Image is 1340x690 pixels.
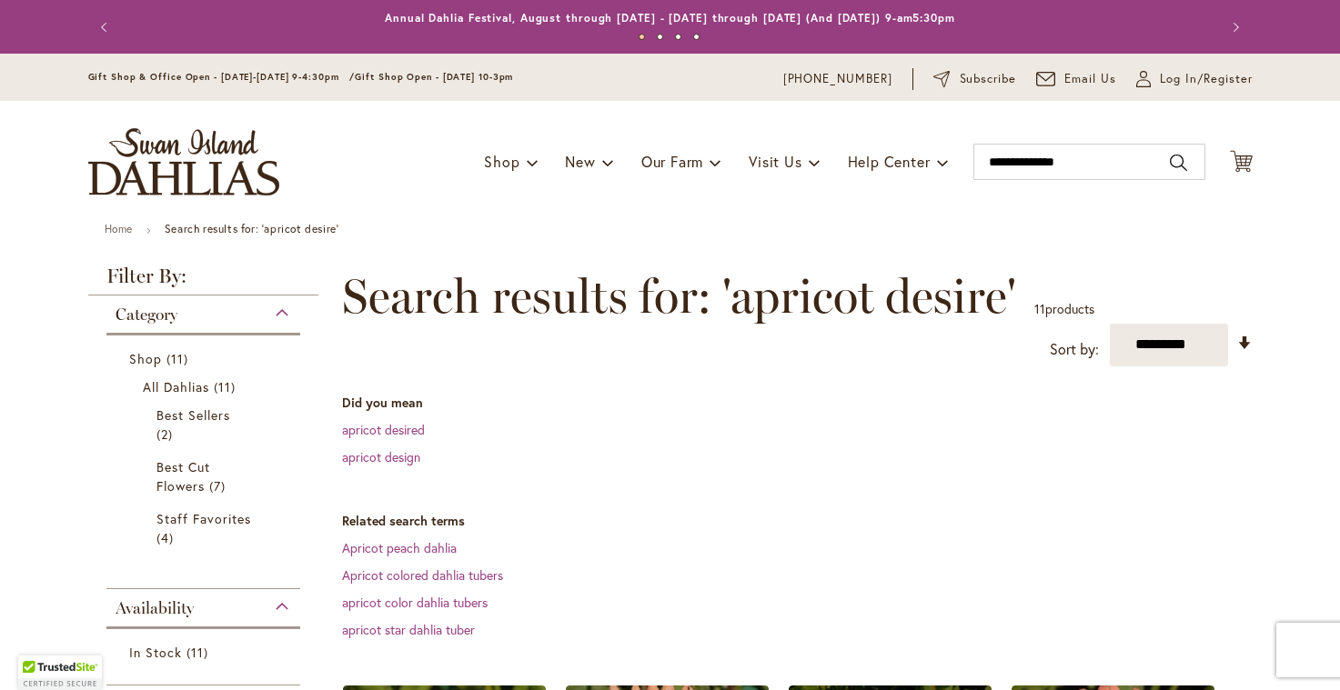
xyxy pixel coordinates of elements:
[675,34,681,40] button: 3 of 4
[657,34,663,40] button: 2 of 4
[1216,9,1253,45] button: Next
[156,406,231,424] span: Best Sellers
[129,643,283,662] a: In Stock 11
[960,70,1017,88] span: Subscribe
[88,266,319,295] strong: Filter By:
[156,509,256,547] a: Staff Favorites
[749,152,801,171] span: Visit Us
[143,378,210,395] span: All Dahlias
[165,222,339,235] strong: Search results for: 'apricot desire'
[1160,70,1253,88] span: Log In/Register
[933,70,1016,88] a: Subscribe
[342,539,457,556] a: Apricot peach dahlia
[641,152,703,171] span: Our Farm
[156,425,177,444] span: 2
[186,643,213,662] span: 11
[156,458,210,495] span: Best Cut Flowers
[116,598,194,618] span: Availability
[342,421,425,438] a: apricot desired
[129,350,162,367] span: Shop
[129,349,283,368] a: Shop
[156,405,256,444] a: Best Sellers
[116,305,177,325] span: Category
[1136,70,1253,88] a: Log In/Register
[156,528,178,547] span: 4
[14,625,65,676] iframe: Launch Accessibility Center
[342,566,503,584] a: Apricot colored dahlia tubers
[1036,70,1116,88] a: Email Us
[143,377,269,396] a: All Dahlias
[848,152,931,171] span: Help Center
[1034,295,1094,324] p: products
[88,128,279,195] a: store logo
[88,71,356,83] span: Gift Shop & Office Open - [DATE]-[DATE] 9-4:30pm /
[355,71,513,83] span: Gift Shop Open - [DATE] 10-3pm
[342,621,475,638] a: apricot star dahlia tuber
[156,457,256,495] a: Best Cut Flowers
[342,394,1253,412] dt: Did you mean
[209,476,230,495] span: 7
[156,510,252,527] span: Staff Favorites
[639,34,645,40] button: 1 of 4
[783,70,893,88] a: [PHONE_NUMBER]
[105,222,133,235] a: Home
[342,269,1016,324] span: Search results for: 'apricot desire'
[484,152,519,171] span: Shop
[214,377,240,396] span: 11
[342,448,420,465] a: apricot design
[342,594,488,611] a: apricot color dahlia tubers
[342,512,1253,530] dt: Related search terms
[1064,70,1116,88] span: Email Us
[565,152,595,171] span: New
[693,34,700,40] button: 4 of 4
[1050,333,1099,366] label: Sort by:
[1034,300,1045,317] span: 11
[385,11,955,25] a: Annual Dahlia Festival, August through [DATE] - [DATE] through [DATE] (And [DATE]) 9-am5:30pm
[129,644,182,661] span: In Stock
[88,9,125,45] button: Previous
[166,349,193,368] span: 11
